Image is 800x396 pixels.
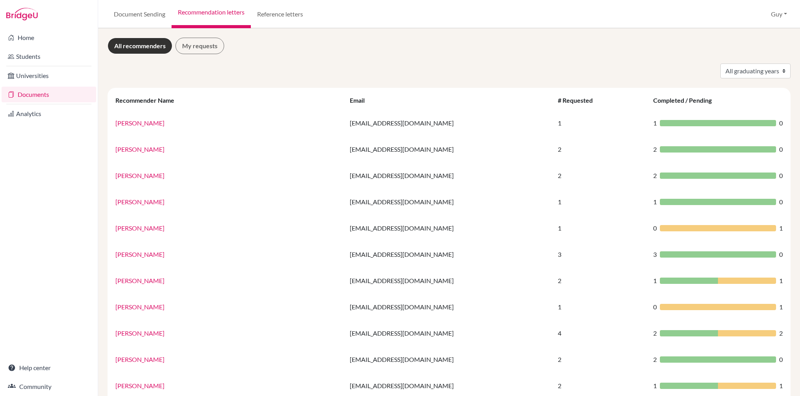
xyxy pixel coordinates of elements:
[767,7,791,22] button: Guy
[553,215,649,241] td: 1
[345,320,553,346] td: [EMAIL_ADDRESS][DOMAIN_NAME]
[2,68,96,84] a: Universities
[653,118,657,128] span: 1
[553,136,649,162] td: 2
[2,379,96,394] a: Community
[345,110,553,136] td: [EMAIL_ADDRESS][DOMAIN_NAME]
[115,224,164,232] a: [PERSON_NAME]
[653,145,657,154] span: 2
[779,118,783,128] span: 0
[6,8,38,20] img: Bridge-U
[2,360,96,376] a: Help center
[779,276,783,285] span: 1
[779,381,783,391] span: 1
[553,110,649,136] td: 1
[653,223,657,233] span: 0
[779,355,783,364] span: 0
[345,189,553,215] td: [EMAIL_ADDRESS][DOMAIN_NAME]
[345,215,553,241] td: [EMAIL_ADDRESS][DOMAIN_NAME]
[345,241,553,267] td: [EMAIL_ADDRESS][DOMAIN_NAME]
[653,250,657,259] span: 3
[553,320,649,346] td: 4
[779,145,783,154] span: 0
[2,87,96,102] a: Documents
[553,267,649,294] td: 2
[779,223,783,233] span: 1
[115,329,164,337] a: [PERSON_NAME]
[350,96,373,104] div: Email
[653,171,657,180] span: 2
[553,241,649,267] td: 3
[115,145,164,153] a: [PERSON_NAME]
[115,303,164,311] a: [PERSON_NAME]
[115,119,164,127] a: [PERSON_NAME]
[2,49,96,64] a: Students
[653,355,657,364] span: 2
[115,382,164,389] a: [PERSON_NAME]
[345,162,553,189] td: [EMAIL_ADDRESS][DOMAIN_NAME]
[2,30,96,45] a: Home
[345,136,553,162] td: [EMAIL_ADDRESS][DOMAIN_NAME]
[653,276,657,285] span: 1
[115,251,164,258] a: [PERSON_NAME]
[553,189,649,215] td: 1
[779,329,783,338] span: 2
[115,96,182,104] div: Recommender Name
[653,96,720,104] div: Completed / Pending
[553,346,649,372] td: 2
[553,162,649,189] td: 2
[115,356,164,363] a: [PERSON_NAME]
[653,302,657,312] span: 0
[553,294,649,320] td: 1
[345,294,553,320] td: [EMAIL_ADDRESS][DOMAIN_NAME]
[345,346,553,372] td: [EMAIL_ADDRESS][DOMAIN_NAME]
[653,197,657,207] span: 1
[115,198,164,205] a: [PERSON_NAME]
[558,96,601,104] div: # Requested
[779,171,783,180] span: 0
[115,172,164,179] a: [PERSON_NAME]
[115,277,164,284] a: [PERSON_NAME]
[108,38,172,54] a: All recommenders
[779,250,783,259] span: 0
[779,197,783,207] span: 0
[653,381,657,391] span: 1
[2,106,96,122] a: Analytics
[345,267,553,294] td: [EMAIL_ADDRESS][DOMAIN_NAME]
[175,38,224,54] a: My requests
[779,302,783,312] span: 1
[653,329,657,338] span: 2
